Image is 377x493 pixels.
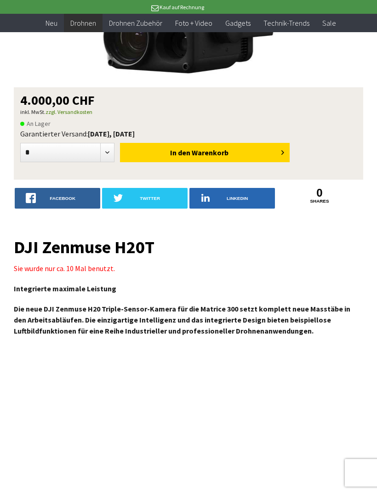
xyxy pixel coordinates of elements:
h1: DJI Zenmuse H20T [14,241,363,254]
a: LinkedIn [189,188,275,209]
a: Foto + Video [169,14,219,33]
span: Drohnen Zubehör [109,18,162,28]
a: Drohnen Zubehör [103,14,169,33]
a: shares [277,198,362,204]
span: facebook [50,196,75,201]
strong: Integrierte maximale Leistung [14,284,116,293]
span: Sale [322,18,336,28]
a: 0 [277,188,362,198]
span: An Lager [20,118,51,129]
a: Neu [39,14,64,33]
span: Warenkorb [192,148,228,157]
span: Neu [46,18,57,28]
span: Gadgets [225,18,251,28]
a: Technik-Trends [257,14,316,33]
span: twitter [140,196,160,201]
a: Sale [316,14,343,33]
button: In den Warenkorb [120,143,290,162]
p: inkl. MwSt. [20,107,357,118]
a: zzgl. Versandkosten [46,108,92,115]
span: Sie wurde nur ca. 10 Mal benutzt. [14,264,115,273]
div: Garantierter Versand: [20,129,357,138]
a: facebook [15,188,100,209]
span: In den [170,148,190,157]
b: [DATE], [DATE] [88,129,135,138]
a: Drohnen [64,14,103,33]
a: twitter [102,188,188,209]
span: Foto + Video [175,18,212,28]
strong: Die neue DJI Zenmuse H20 Triple-Sensor-Kamera für die Matrice 300 setzt komplett neue Masstäbe in... [14,304,350,335]
span: 4.000,00 CHF [20,94,95,107]
span: LinkedIn [227,196,248,201]
span: Drohnen [70,18,96,28]
span: Technik-Trends [263,18,309,28]
a: Gadgets [219,14,257,33]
